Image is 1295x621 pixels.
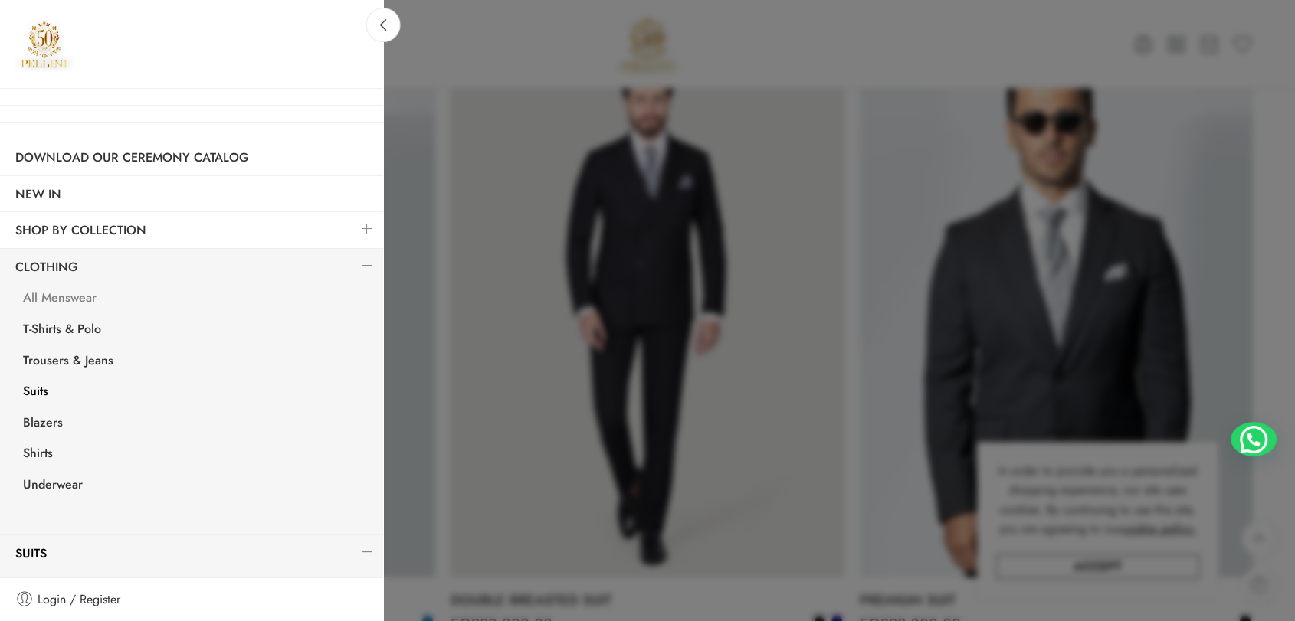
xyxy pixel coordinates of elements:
[8,409,383,440] a: Blazers
[8,440,383,471] a: Shirts
[15,15,73,73] img: Pellini
[15,15,73,73] a: Pellini -
[8,378,383,409] a: Suits
[8,284,383,315] a: All Menswear
[8,315,383,347] a: T-Shirts & Polo
[8,570,383,602] a: Ceremony Suits
[15,590,368,610] a: Login / Register
[8,347,383,378] a: Trousers & Jeans
[38,590,120,610] span: Login / Register
[8,471,383,502] a: Underwear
